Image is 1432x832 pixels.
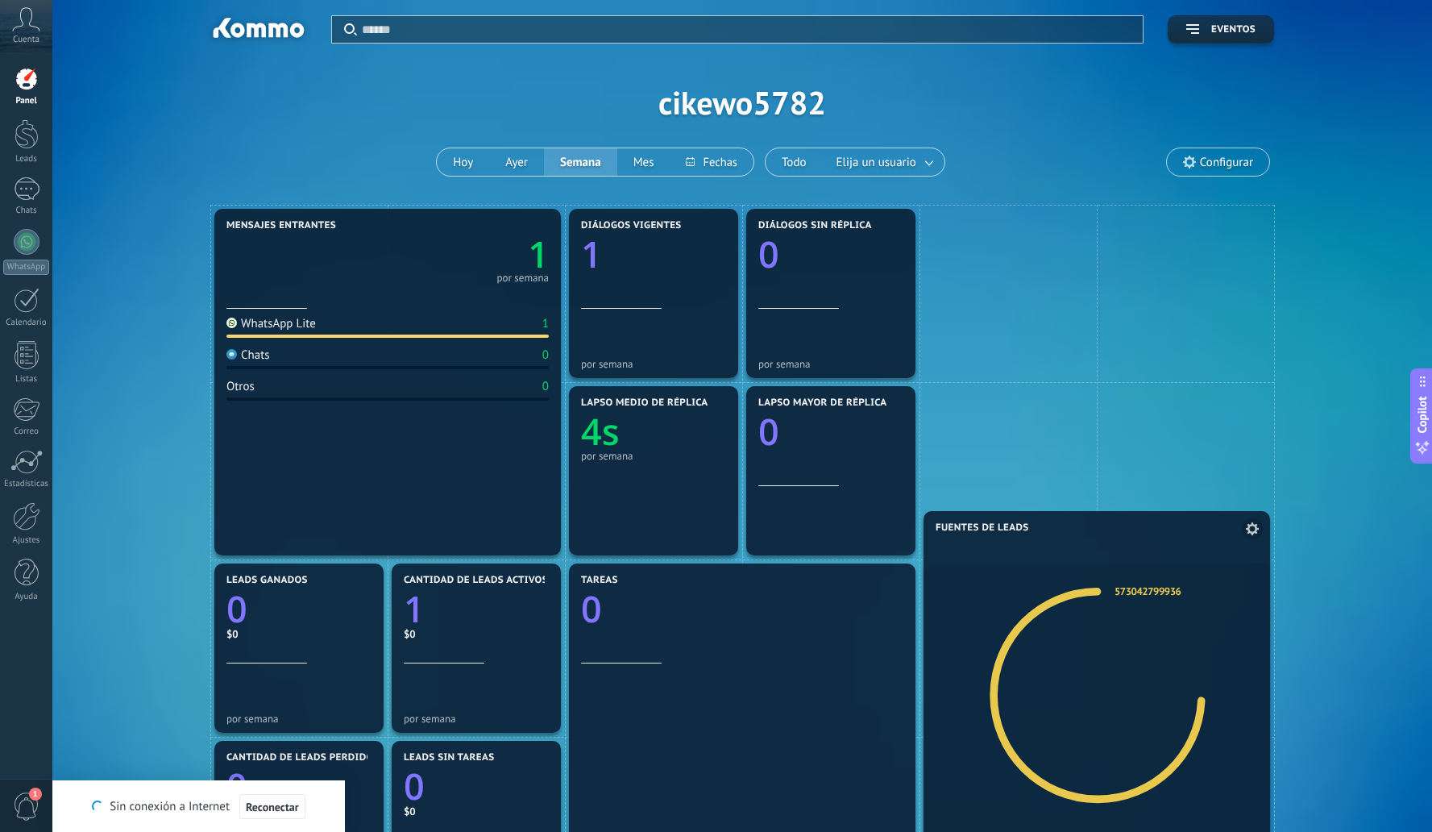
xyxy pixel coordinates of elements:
[29,788,42,801] span: 1
[226,584,247,634] text: 0
[833,152,919,173] span: Elija un usuario
[528,230,549,279] text: 1
[581,575,618,586] span: Tareas
[758,220,872,231] span: Diálogos sin réplica
[1114,584,1181,598] a: 573042799936
[1200,156,1253,169] span: Configurar
[404,762,425,811] text: 0
[437,148,489,176] button: Hoy
[581,358,726,370] div: por semana
[542,379,549,394] div: 0
[670,148,753,176] button: Fechas
[226,316,316,331] div: WhatsApp Lite
[404,627,549,641] div: $0
[404,575,548,586] span: Cantidad de leads activos
[1414,397,1430,434] span: Copilot
[3,318,50,328] div: Calendario
[581,584,602,634] text: 0
[581,230,602,279] text: 1
[13,35,39,45] span: Cuenta
[404,584,549,634] a: 1
[581,407,620,456] text: 4s
[226,379,255,394] div: Otros
[404,762,549,811] a: 0
[226,220,336,231] span: Mensajes entrantes
[226,627,371,641] div: $0
[388,230,549,279] a: 1
[404,805,549,818] div: $0
[542,347,549,363] div: 0
[766,148,823,176] button: Todo
[226,713,371,725] div: por semana
[246,801,299,813] span: Reconectar
[3,96,50,106] div: Panel
[226,349,237,360] img: Chats
[581,397,708,409] span: Lapso medio de réplica
[823,148,944,176] button: Elija un usuario
[936,522,1029,534] span: Fuentes de leads
[92,793,305,820] div: Sin conexión a Internet
[489,148,544,176] button: Ayer
[3,374,50,385] div: Listas
[1168,15,1274,44] button: Eventos
[226,584,371,634] a: 0
[404,713,549,725] div: por semana
[3,426,50,437] div: Correo
[3,479,50,489] div: Estadísticas
[226,318,237,328] img: WhatsApp Lite
[3,260,49,275] div: WhatsApp
[1211,24,1256,35] span: Eventos
[239,794,305,820] button: Reconectar
[758,230,779,279] text: 0
[226,347,270,363] div: Chats
[496,274,549,282] div: por semana
[3,206,50,216] div: Chats
[226,752,380,763] span: Cantidad de leads perdidos
[581,220,682,231] span: Diálogos vigentes
[3,154,50,164] div: Leads
[581,450,726,462] div: por semana
[758,358,903,370] div: por semana
[758,407,779,456] text: 0
[617,148,670,176] button: Mes
[404,752,494,763] span: Leads sin tareas
[404,584,425,634] text: 1
[542,316,549,331] div: 1
[226,575,308,586] span: Leads ganados
[544,148,617,176] button: Semana
[758,397,886,409] span: Lapso mayor de réplica
[3,592,50,602] div: Ayuda
[3,535,50,546] div: Ajustes
[581,584,903,634] a: 0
